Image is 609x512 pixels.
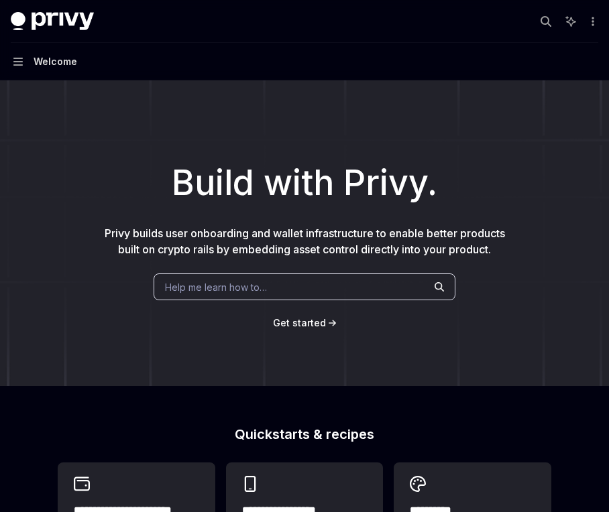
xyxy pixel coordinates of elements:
h1: Build with Privy. [21,157,588,209]
span: Help me learn how to… [165,280,267,294]
span: Privy builds user onboarding and wallet infrastructure to enable better products built on crypto ... [105,227,505,256]
img: dark logo [11,12,94,31]
a: Get started [273,316,326,330]
h2: Quickstarts & recipes [58,428,551,441]
div: Welcome [34,54,77,70]
button: More actions [585,12,598,31]
span: Get started [273,317,326,328]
